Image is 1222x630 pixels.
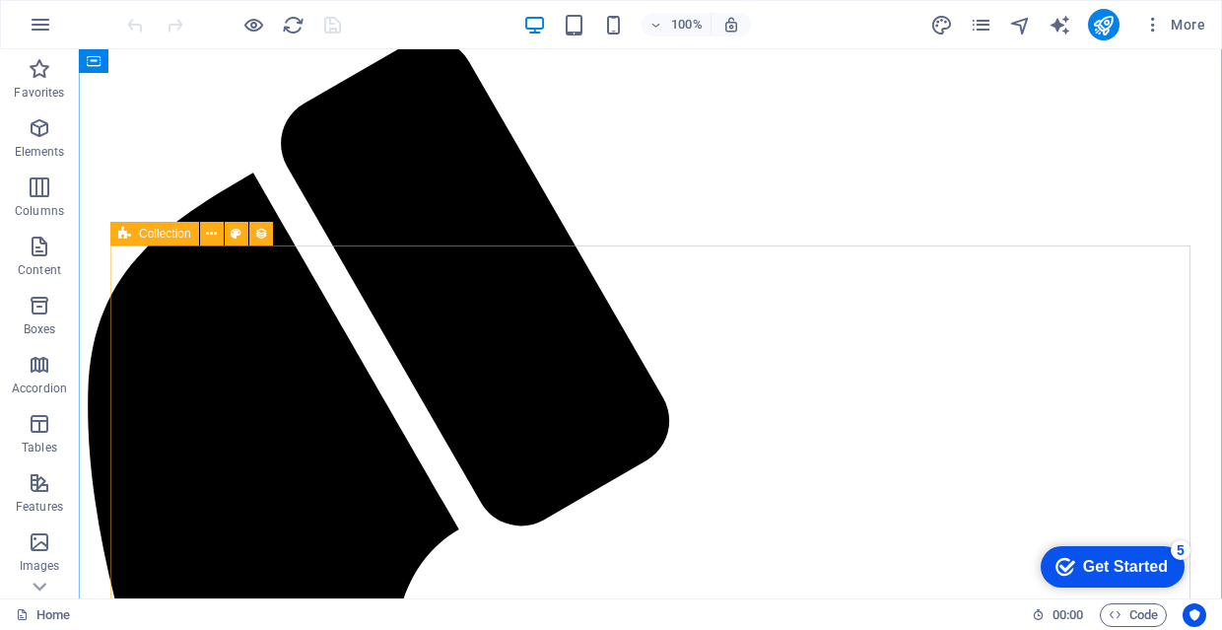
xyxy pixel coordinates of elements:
span: More [1143,15,1205,35]
span: : [1066,607,1069,622]
button: Usercentrics [1183,603,1206,627]
h6: Session time [1032,603,1084,627]
button: More [1135,9,1213,40]
button: navigator [1009,13,1033,36]
p: Accordion [12,381,67,396]
button: Code [1100,603,1167,627]
p: Columns [15,203,64,219]
div: Get Started [58,22,143,39]
button: text_generator [1049,13,1072,36]
i: Publish [1092,14,1115,36]
i: Reload page [282,14,305,36]
p: Tables [22,440,57,455]
button: Click here to leave preview mode and continue editing [241,13,265,36]
i: On resize automatically adjust zoom level to fit chosen device. [722,16,740,34]
button: design [930,13,954,36]
div: Get Started 5 items remaining, 0% complete [16,10,160,51]
h6: 100% [671,13,703,36]
i: Navigator [1009,14,1032,36]
p: Elements [15,144,65,160]
p: Images [20,558,60,574]
i: Design (Ctrl+Alt+Y) [930,14,953,36]
button: reload [281,13,305,36]
span: 00 00 [1052,603,1083,627]
button: 100% [642,13,712,36]
p: Features [16,499,63,515]
button: pages [970,13,993,36]
p: Favorites [14,85,64,101]
p: Boxes [24,321,56,337]
button: publish [1088,9,1120,40]
span: Collection [139,228,191,240]
p: Content [18,262,61,278]
a: Click to cancel selection. Double-click to open Pages [16,603,70,627]
i: AI Writer [1049,14,1071,36]
div: 5 [146,4,166,24]
span: Code [1109,603,1158,627]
